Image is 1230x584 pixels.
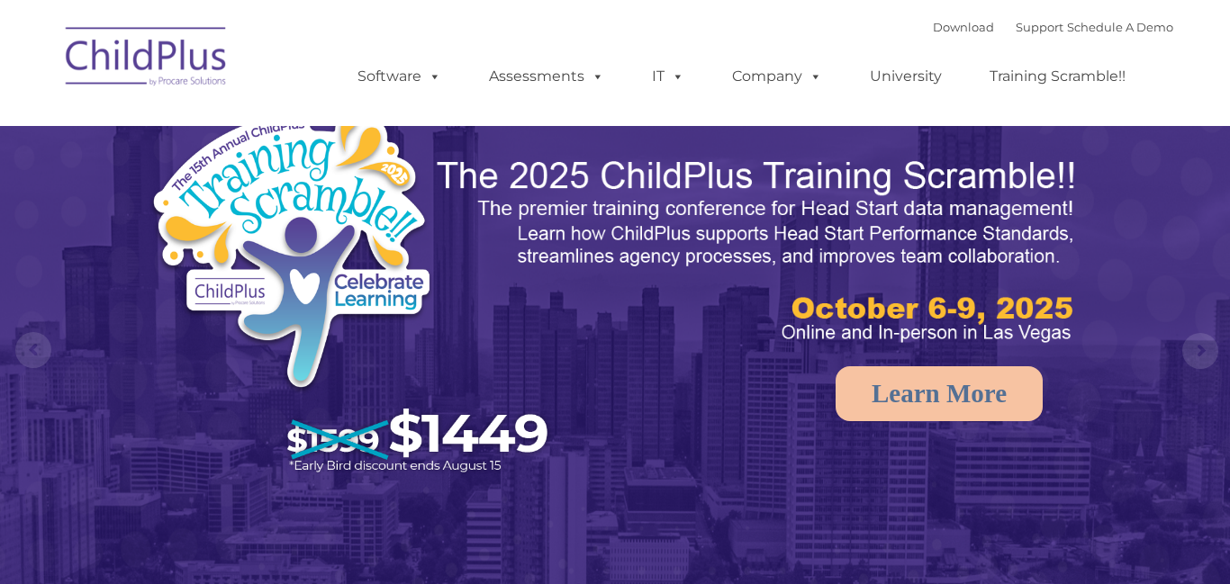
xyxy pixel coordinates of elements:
[1016,20,1063,34] a: Support
[634,58,702,94] a: IT
[972,58,1144,94] a: Training Scramble!!
[471,58,622,94] a: Assessments
[852,58,960,94] a: University
[933,20,1173,34] font: |
[714,58,840,94] a: Company
[933,20,994,34] a: Download
[1067,20,1173,34] a: Schedule A Demo
[836,366,1043,421] a: Learn More
[339,58,459,94] a: Software
[57,14,237,104] img: ChildPlus by Procare Solutions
